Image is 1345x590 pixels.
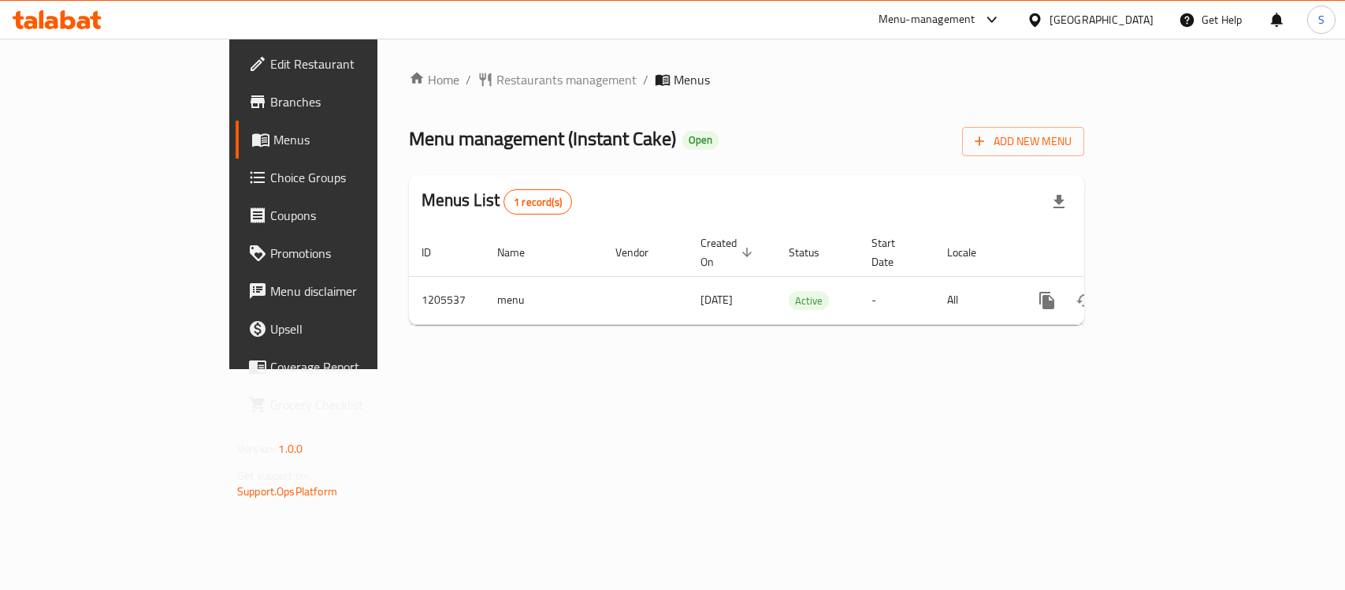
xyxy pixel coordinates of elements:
[682,131,719,150] div: Open
[682,133,719,147] span: Open
[270,357,441,376] span: Coverage Report
[859,276,934,324] td: -
[503,189,572,215] div: Total records count
[270,54,441,73] span: Edit Restaurant
[237,439,276,459] span: Version:
[975,132,1072,151] span: Add New Menu
[789,292,829,310] span: Active
[409,121,676,156] span: Menu management ( Instant Cake )
[236,348,454,386] a: Coverage Report
[236,234,454,272] a: Promotions
[270,319,441,338] span: Upsell
[1318,11,1325,28] span: S
[237,465,310,486] span: Get support on:
[273,130,441,149] span: Menus
[236,272,454,310] a: Menu disclaimer
[422,189,572,215] h2: Menus List
[497,243,545,262] span: Name
[615,243,669,262] span: Vendor
[700,233,757,271] span: Created On
[236,121,454,159] a: Menus
[962,127,1084,156] button: Add New Menu
[236,45,454,83] a: Edit Restaurant
[789,243,840,262] span: Status
[270,168,441,187] span: Choice Groups
[466,70,471,89] li: /
[1040,183,1078,221] div: Export file
[409,70,1084,89] nav: breadcrumb
[477,70,637,89] a: Restaurants management
[789,291,829,310] div: Active
[1066,282,1104,319] button: Change Status
[237,481,337,502] a: Support.OpsPlatform
[1050,11,1154,28] div: [GEOGRAPHIC_DATA]
[270,282,441,301] span: Menu disclaimer
[236,196,454,234] a: Coupons
[236,310,454,348] a: Upsell
[270,206,441,225] span: Coupons
[270,92,441,111] span: Branches
[643,70,648,89] li: /
[236,159,454,196] a: Choice Groups
[947,243,997,262] span: Locale
[879,10,975,29] div: Menu-management
[409,229,1192,325] table: enhanced table
[700,289,733,310] span: [DATE]
[496,70,637,89] span: Restaurants management
[674,70,710,89] span: Menus
[934,276,1016,324] td: All
[871,233,916,271] span: Start Date
[1028,282,1066,319] button: more
[485,276,603,324] td: menu
[236,386,454,424] a: Grocery Checklist
[1016,229,1192,277] th: Actions
[504,195,571,210] span: 1 record(s)
[270,244,441,263] span: Promotions
[270,395,441,414] span: Grocery Checklist
[422,243,451,262] span: ID
[236,83,454,121] a: Branches
[278,439,303,459] span: 1.0.0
